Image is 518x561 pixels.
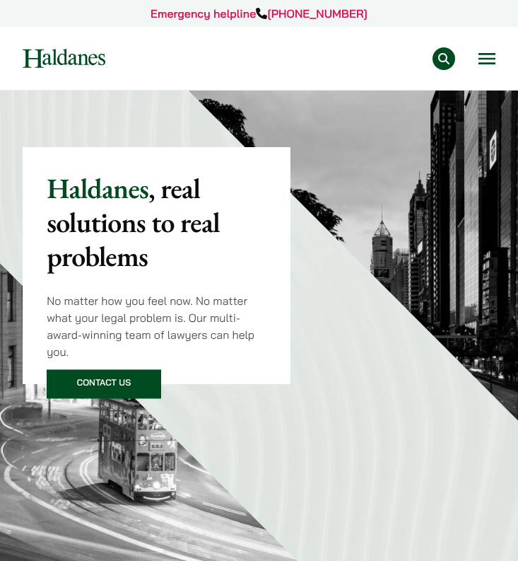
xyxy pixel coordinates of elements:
button: Open menu [478,53,495,64]
a: Emergency helpline[PHONE_NUMBER] [151,6,367,21]
p: Haldanes [47,171,266,273]
img: Logo of Haldanes [23,49,105,68]
a: Contact Us [47,370,161,399]
mark: , real solutions to real problems [47,170,220,274]
p: No matter how you feel now. No matter what your legal problem is. Our multi-award-winning team of... [47,292,266,360]
button: Search [432,47,455,70]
